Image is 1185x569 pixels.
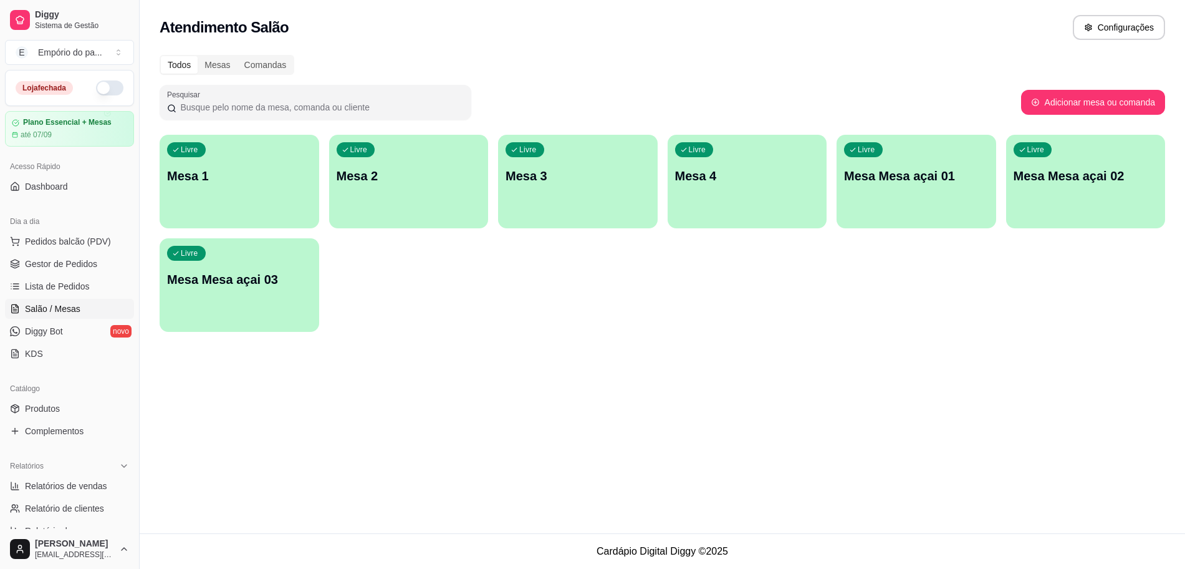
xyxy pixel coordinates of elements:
[5,498,134,518] a: Relatório de clientes
[519,145,537,155] p: Livre
[5,321,134,341] a: Diggy Botnovo
[5,111,134,147] a: Plano Essencial + Mesasaté 07/09
[5,399,134,419] a: Produtos
[38,46,102,59] div: Empório do pa ...
[25,325,63,338] span: Diggy Bot
[689,145,706,155] p: Livre
[35,9,129,21] span: Diggy
[25,480,107,492] span: Relatórios de vendas
[25,258,97,270] span: Gestor de Pedidos
[16,81,73,95] div: Loja fechada
[5,421,134,441] a: Complementos
[1027,145,1045,155] p: Livre
[176,101,464,114] input: Pesquisar
[5,231,134,251] button: Pedidos balcão (PDV)
[5,254,134,274] a: Gestor de Pedidos
[5,379,134,399] div: Catálogo
[5,40,134,65] button: Select a team
[21,130,52,140] article: até 07/09
[160,17,289,37] h2: Atendimento Salão
[5,5,134,35] a: DiggySistema de Gestão
[96,80,123,95] button: Alterar Status
[23,118,112,127] article: Plano Essencial + Mesas
[5,299,134,319] a: Salão / Mesas
[140,533,1185,569] footer: Cardápio Digital Diggy © 2025
[844,167,989,185] p: Mesa Mesa açai 01
[35,538,114,550] span: [PERSON_NAME]
[5,276,134,296] a: Lista de Pedidos
[5,157,134,177] div: Acesso Rápido
[35,21,129,31] span: Sistema de Gestão
[25,525,100,537] span: Relatório de mesas
[161,56,198,74] div: Todos
[25,502,104,515] span: Relatório de clientes
[25,235,111,248] span: Pedidos balcão (PDV)
[25,402,60,415] span: Produtos
[160,238,319,332] button: LivreMesa Mesa açai 03
[25,348,43,360] span: KDS
[16,46,28,59] span: E
[25,303,80,315] span: Salão / Mesas
[5,177,134,197] a: Dashboard
[167,167,312,185] p: Mesa 1
[198,56,237,74] div: Mesas
[160,135,319,228] button: LivreMesa 1
[5,212,134,231] div: Dia a dia
[5,476,134,496] a: Relatórios de vendas
[675,167,820,185] p: Mesa 4
[350,145,368,155] p: Livre
[35,550,114,560] span: [EMAIL_ADDRESS][DOMAIN_NAME]
[181,145,198,155] p: Livre
[25,280,90,293] span: Lista de Pedidos
[337,167,481,185] p: Mesa 2
[5,534,134,564] button: [PERSON_NAME][EMAIL_ADDRESS][DOMAIN_NAME]
[498,135,658,228] button: LivreMesa 3
[237,56,294,74] div: Comandas
[5,344,134,364] a: KDS
[837,135,996,228] button: LivreMesa Mesa açai 01
[668,135,827,228] button: LivreMesa 4
[25,180,68,193] span: Dashboard
[25,425,84,437] span: Complementos
[858,145,875,155] p: Livre
[5,521,134,541] a: Relatório de mesas
[167,89,204,100] label: Pesquisar
[181,248,198,258] p: Livre
[1014,167,1158,185] p: Mesa Mesa açai 02
[1006,135,1166,228] button: LivreMesa Mesa açai 02
[1021,90,1165,115] button: Adicionar mesa ou comanda
[1073,15,1165,40] button: Configurações
[10,461,44,471] span: Relatórios
[329,135,489,228] button: LivreMesa 2
[167,271,312,288] p: Mesa Mesa açai 03
[506,167,650,185] p: Mesa 3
